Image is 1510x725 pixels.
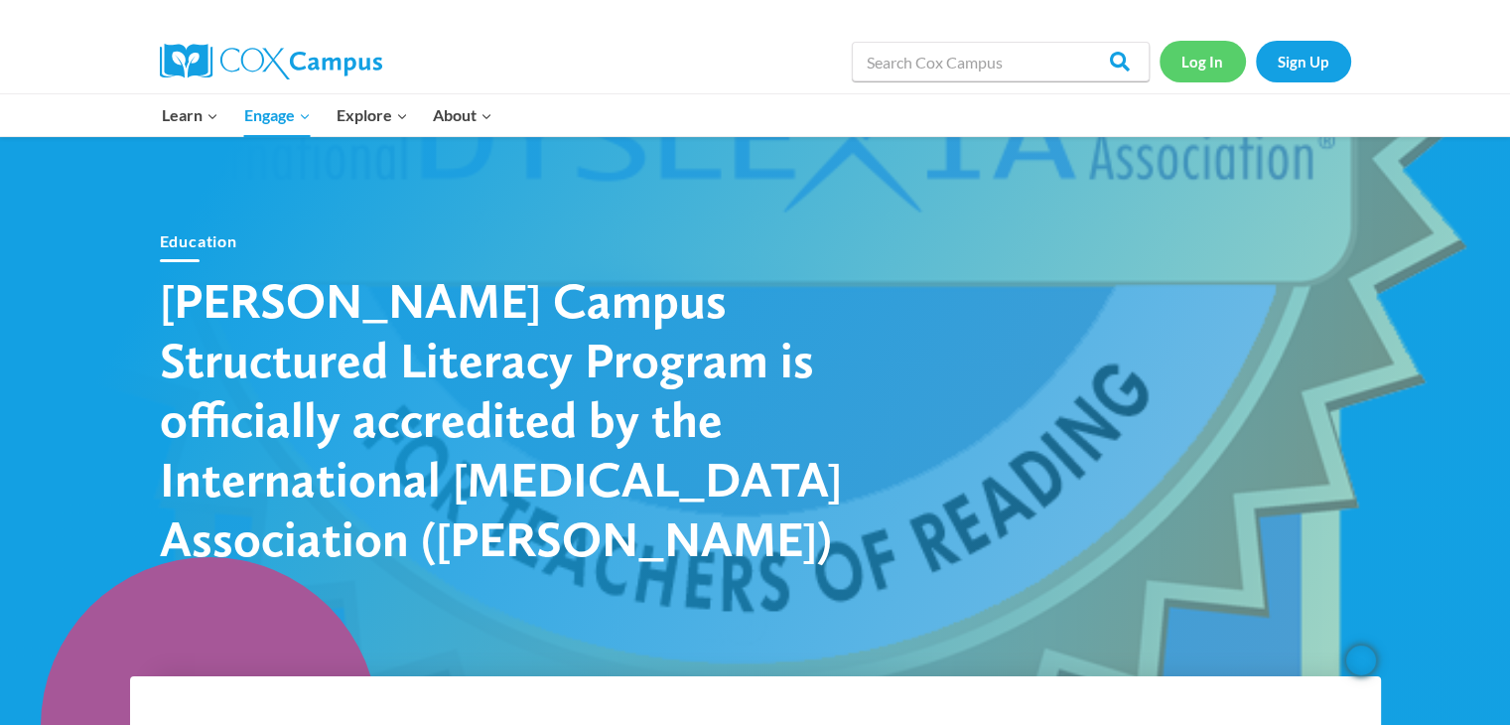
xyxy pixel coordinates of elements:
button: Child menu of Explore [324,94,421,136]
img: Cox Campus [160,44,382,79]
button: Child menu of Learn [150,94,232,136]
nav: Primary Navigation [150,94,505,136]
h1: [PERSON_NAME] Campus Structured Literacy Program is officially accredited by the International [M... [160,270,855,568]
input: Search Cox Campus [852,42,1150,81]
nav: Secondary Navigation [1160,41,1351,81]
a: Sign Up [1256,41,1351,81]
button: Child menu of About [420,94,505,136]
a: Log In [1160,41,1246,81]
a: Education [160,231,237,250]
button: Child menu of Engage [231,94,324,136]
